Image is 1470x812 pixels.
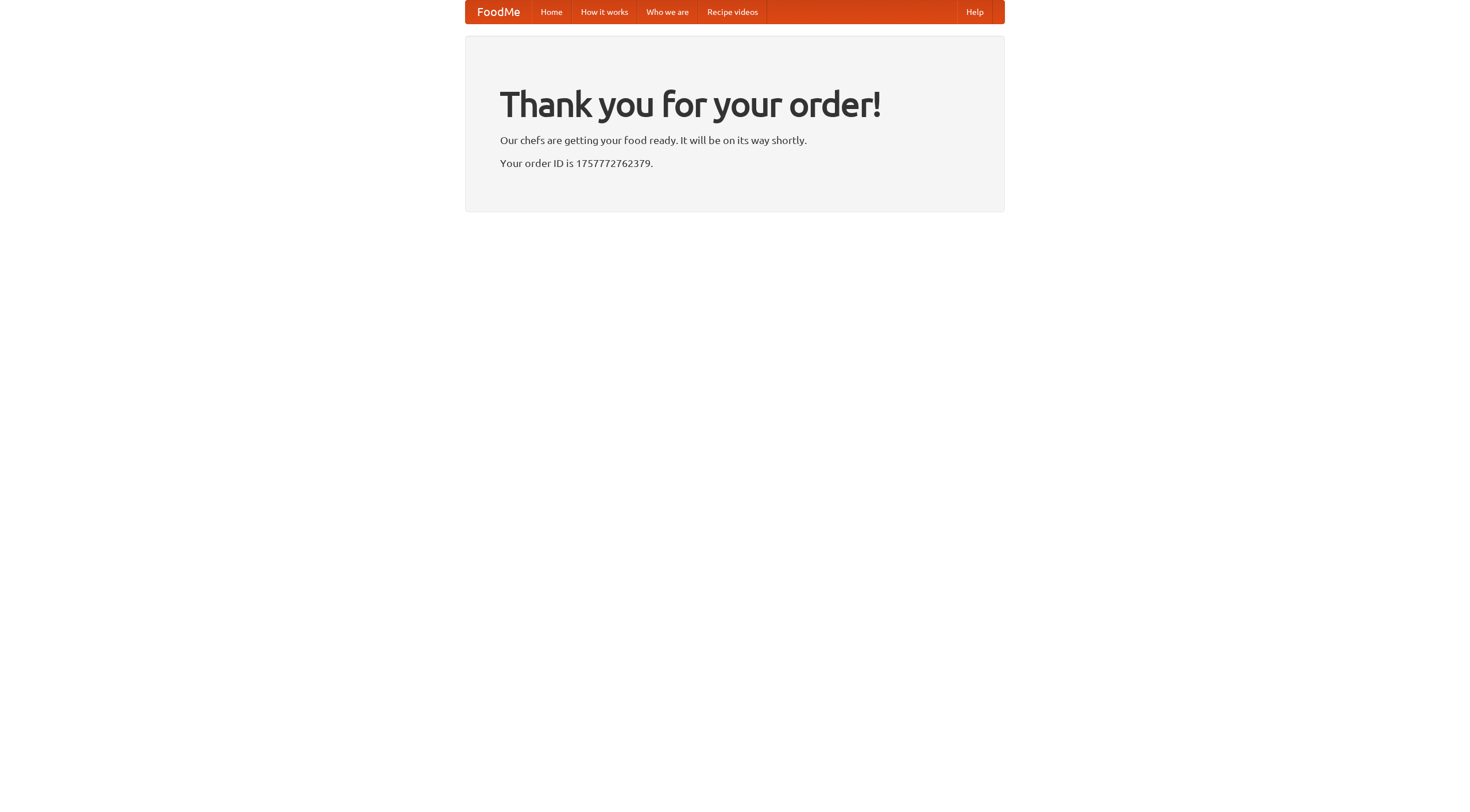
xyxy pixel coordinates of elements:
a: Recipe videos [698,1,767,24]
p: Our chefs are getting your food ready. It will be on its way shortly. [500,131,970,149]
a: Who we are [637,1,698,24]
h1: Thank you for your order! [500,76,970,131]
p: Your order ID is 1757772762379. [500,154,970,172]
a: Home [532,1,572,24]
a: FoodMe [466,1,532,24]
a: How it works [572,1,637,24]
a: Help [957,1,993,24]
